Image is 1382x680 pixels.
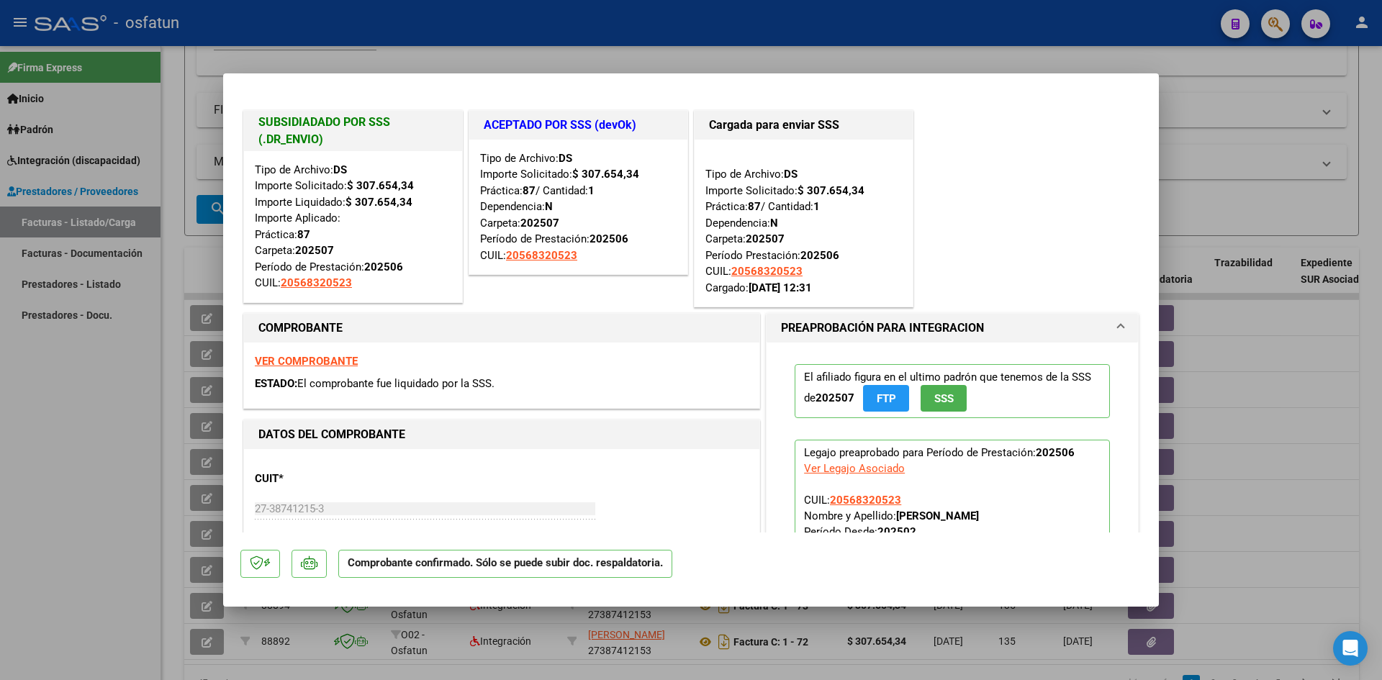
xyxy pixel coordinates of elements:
strong: 202506 [364,260,403,273]
span: SSS [934,392,954,405]
p: CUIT [255,471,403,487]
span: CUIL: Nombre y Apellido: Período Desde: Período Hasta: Admite Dependencia: [804,494,1086,617]
h1: Cargada para enviar SSS [709,117,898,134]
strong: 1 [588,184,595,197]
strong: 202506 [590,232,628,245]
strong: 87 [748,200,761,213]
mat-expansion-panel-header: PREAPROBACIÓN PARA INTEGRACION [767,314,1138,343]
span: 20568320523 [506,249,577,262]
button: FTP [863,385,909,412]
strong: 202507 [816,391,854,404]
button: SSS [921,385,967,412]
strong: 202506 [800,249,839,262]
strong: DS [784,168,798,181]
span: ESTADO: [255,377,297,390]
span: 20568320523 [830,494,901,507]
h1: PREAPROBACIÓN PARA INTEGRACION [781,319,984,337]
span: FTP [877,392,896,405]
strong: $ 307.654,34 [798,184,864,197]
strong: 202507 [520,217,559,230]
strong: N [770,217,778,230]
strong: 1 [813,200,820,213]
div: PREAPROBACIÓN PARA INTEGRACION [767,343,1138,658]
span: El comprobante fue liquidado por la SSS. [297,377,494,390]
strong: $ 307.654,34 [345,196,412,209]
strong: 87 [523,184,536,197]
h1: SUBSIDIADADO POR SSS (.DR_ENVIO) [258,114,448,148]
p: Comprobante confirmado. Sólo se puede subir doc. respaldatoria. [338,550,672,578]
strong: COMPROBANTE [258,321,343,335]
strong: DS [333,163,347,176]
strong: 202502 [877,525,916,538]
div: Ver Legajo Asociado [804,461,905,476]
strong: [DATE] 12:31 [749,281,812,294]
p: El afiliado figura en el ultimo padrón que tenemos de la SSS de [795,364,1110,418]
strong: N [545,200,553,213]
strong: DATOS DEL COMPROBANTE [258,427,405,441]
h1: ACEPTADO POR SSS (devOk) [484,117,673,134]
strong: 202507 [295,244,334,257]
div: Open Intercom Messenger [1333,631,1368,666]
strong: [PERSON_NAME] [896,509,979,522]
strong: 202507 [746,232,785,245]
div: Tipo de Archivo: Importe Solicitado: Práctica: / Cantidad: Dependencia: Carpeta: Período de Prest... [480,150,677,264]
strong: DS [559,152,572,165]
p: Legajo preaprobado para Período de Prestación: [795,440,1110,625]
span: 20568320523 [281,276,352,289]
strong: $ 307.654,34 [572,168,639,181]
a: VER COMPROBANTE [255,355,358,368]
strong: $ 307.654,34 [347,179,414,192]
span: 20568320523 [731,265,803,278]
strong: 87 [297,228,310,241]
div: Tipo de Archivo: Importe Solicitado: Importe Liquidado: Importe Aplicado: Práctica: Carpeta: Perí... [255,162,451,291]
strong: 202506 [1036,446,1075,459]
div: Tipo de Archivo: Importe Solicitado: Práctica: / Cantidad: Dependencia: Carpeta: Período Prestaci... [705,150,902,296]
